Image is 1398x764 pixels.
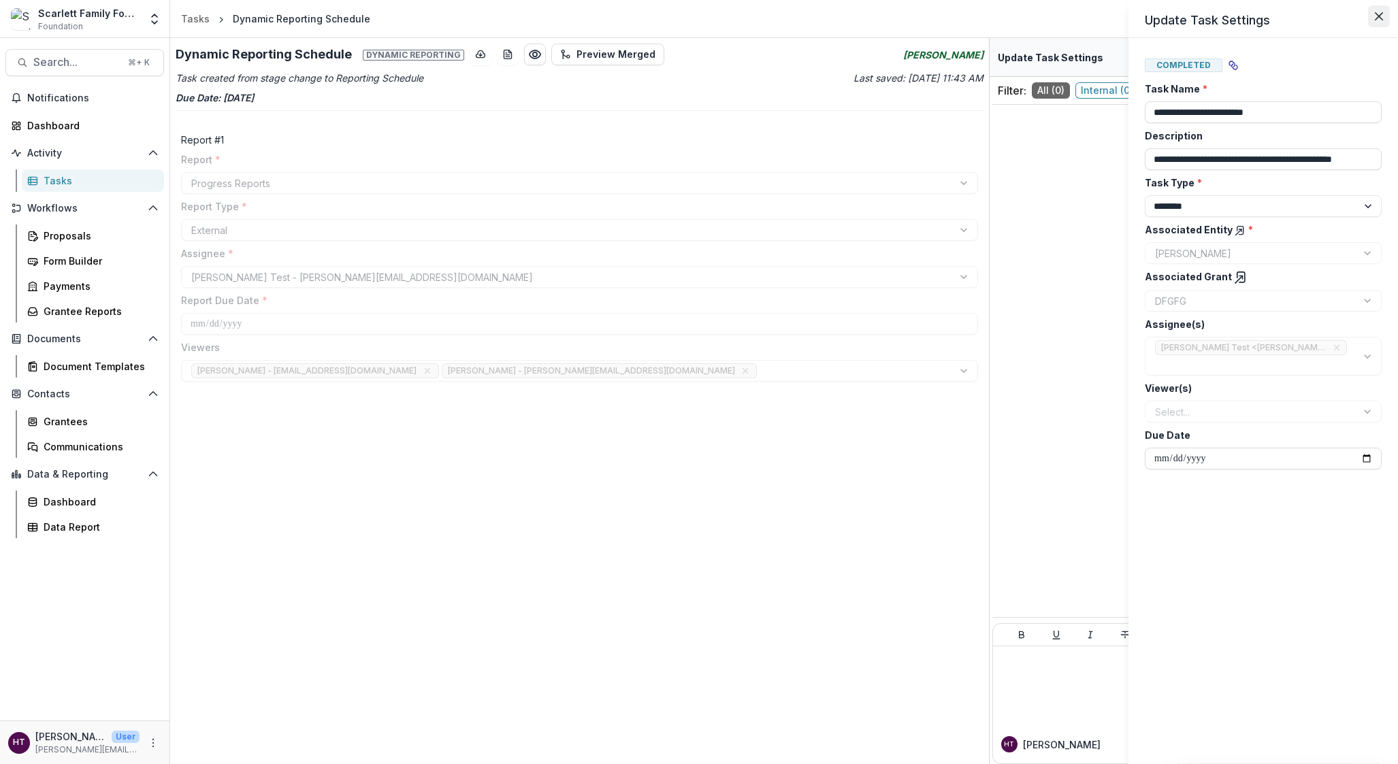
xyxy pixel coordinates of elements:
[1145,59,1222,72] span: Completed
[1145,269,1373,284] label: Associated Grant
[1145,82,1373,96] label: Task Name
[1145,317,1373,331] label: Assignee(s)
[1222,54,1244,76] button: View dependent tasks
[1145,381,1373,395] label: Viewer(s)
[1145,176,1373,190] label: Task Type
[1145,428,1373,442] label: Due Date
[1368,5,1390,27] button: Close
[1145,222,1373,237] label: Associated Entity
[1145,129,1373,143] label: Description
